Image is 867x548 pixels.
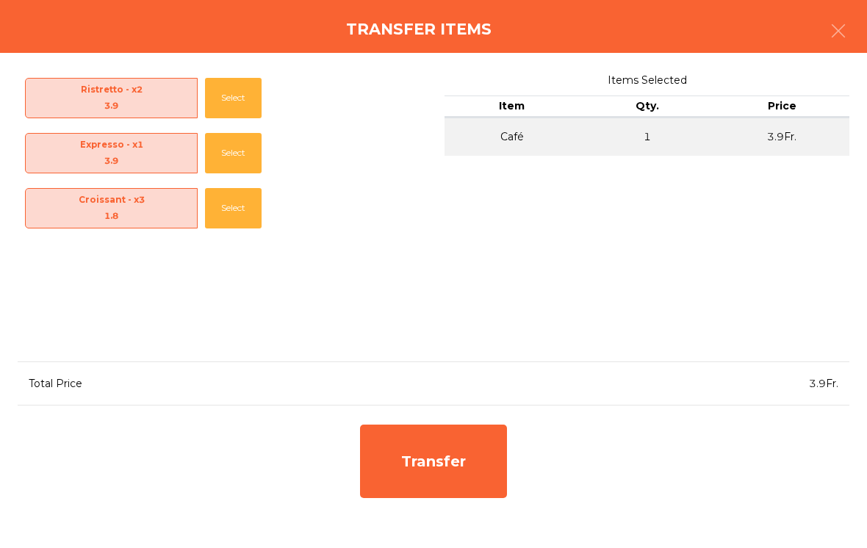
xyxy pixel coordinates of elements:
[580,118,715,156] td: 1
[346,18,492,40] h4: Transfer items
[445,118,580,156] td: Café
[26,153,197,169] div: 3.9
[714,95,849,118] th: Price
[26,137,197,170] span: Expresso - x1
[205,188,262,228] button: Select
[26,98,197,114] div: 3.9
[26,192,197,225] span: Croissant - x3
[205,133,262,173] button: Select
[445,95,580,118] th: Item
[714,118,849,156] td: 3.9Fr.
[29,377,82,390] span: Total Price
[360,425,507,498] div: Transfer
[26,82,197,115] span: Ristretto - x2
[205,78,262,118] button: Select
[26,208,197,224] div: 1.8
[809,377,838,390] span: 3.9Fr.
[580,95,715,118] th: Qty.
[445,71,849,90] span: Items Selected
